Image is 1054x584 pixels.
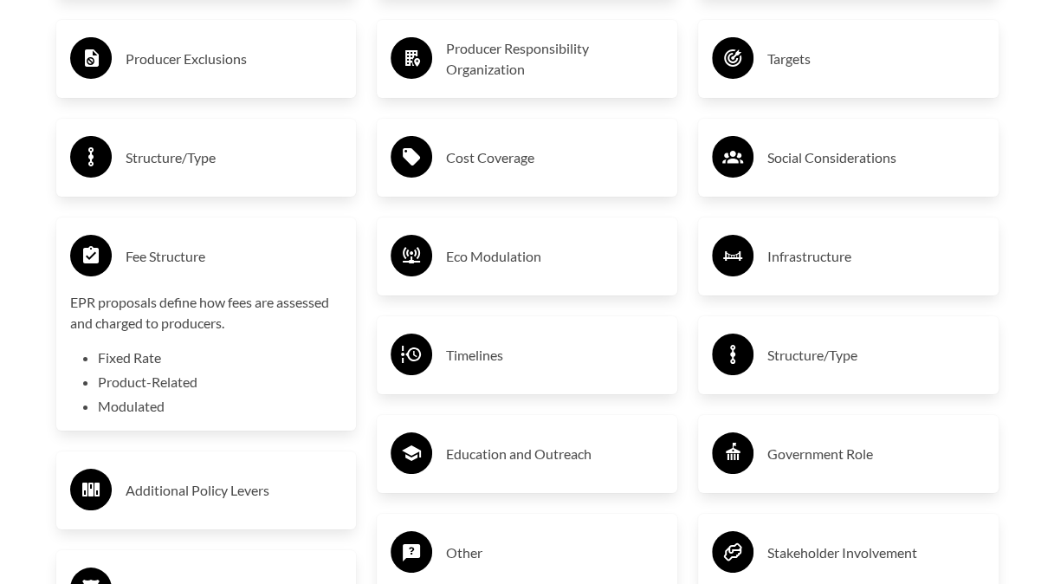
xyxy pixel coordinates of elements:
[126,477,343,504] h3: Additional Policy Levers
[446,243,663,270] h3: Eco Modulation
[767,539,985,567] h3: Stakeholder Involvement
[126,243,343,270] h3: Fee Structure
[98,396,343,417] li: Modulated
[98,372,343,393] li: Product-Related
[767,341,985,369] h3: Structure/Type
[126,144,343,172] h3: Structure/Type
[767,440,985,468] h3: Government Role
[446,341,663,369] h3: Timelines
[98,347,343,368] li: Fixed Rate
[126,45,343,73] h3: Producer Exclusions
[446,539,663,567] h3: Other
[767,144,985,172] h3: Social Considerations
[446,440,663,468] h3: Education and Outreach
[70,292,343,334] p: EPR proposals define how fees are assessed and charged to producers.
[767,45,985,73] h3: Targets
[446,38,663,80] h3: Producer Responsibility Organization
[446,144,663,172] h3: Cost Coverage
[767,243,985,270] h3: Infrastructure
